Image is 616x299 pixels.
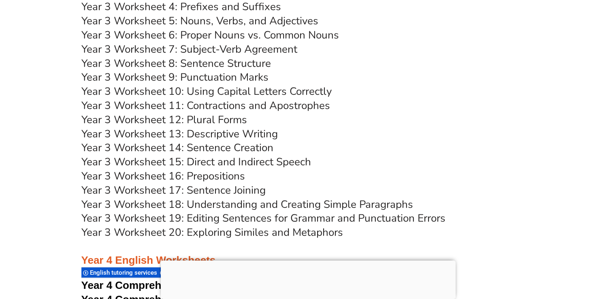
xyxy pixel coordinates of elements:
[81,267,158,278] div: English tutoring services
[81,84,332,98] a: Year 3 Worksheet 10: Using Capital Letters Correctly
[81,279,264,291] span: Year 4 Comprehension Worksheet 1:
[481,208,616,299] iframe: Chat Widget
[81,56,271,70] a: Year 3 Worksheet 8: Sentence Structure
[81,225,343,239] a: Year 3 Worksheet 20: Exploring Similes and Metaphors
[81,42,297,56] a: Year 3 Worksheet 7: Subject-Verb Agreement
[81,211,445,225] a: Year 3 Worksheet 19: Editing Sentences for Grammar and Punctuation Errors
[81,113,247,127] a: Year 3 Worksheet 12: Plural Forms
[81,169,245,183] a: Year 3 Worksheet 16: Prepositions
[81,127,278,141] a: Year 3 Worksheet 13: Descriptive Writing
[81,141,273,155] a: Year 3 Worksheet 14: Sentence Creation
[81,183,266,197] a: Year 3 Worksheet 17: Sentence Joining
[81,70,269,84] a: Year 3 Worksheet 9: Punctuation Marks
[161,261,456,297] iframe: Advertisement
[90,269,160,276] span: English tutoring services
[81,279,367,291] a: Year 4 Comprehension Worksheet 1: Dinosaur Adventure
[81,197,413,211] a: Year 3 Worksheet 18: Understanding and Creating Simple Paragraphs
[81,28,339,42] a: Year 3 Worksheet 6: Proper Nouns vs. Common Nouns
[81,155,311,169] a: Year 3 Worksheet 15: Direct and Indirect Speech
[158,267,220,278] div: Worksheet bundles
[81,98,330,113] a: Year 3 Worksheet 11: Contractions and Apostrophes
[81,240,535,267] h3: Year 4 English Worksheets
[81,14,318,28] a: Year 3 Worksheet 5: Nouns, Verbs, and Adjectives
